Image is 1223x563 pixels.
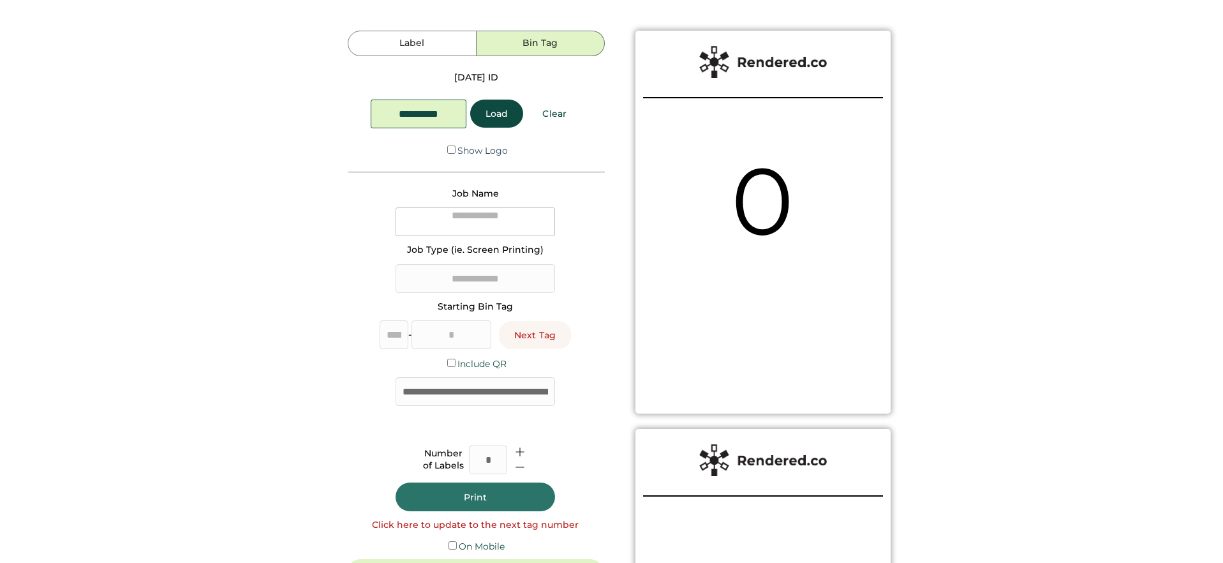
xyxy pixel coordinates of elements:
[459,541,505,552] label: On Mobile
[408,329,411,342] div: -
[699,46,827,78] img: Rendered%20Label%20Logo%402x.png
[718,267,808,357] img: yH5BAEAAAAALAAAAAABAAEAAAIBRAA7
[699,444,827,476] img: Rendered%20Label%20Logo%402x.png
[477,31,605,56] button: Bin Tag
[407,244,544,257] div: Job Type (ie. Screen Printing)
[457,145,508,156] label: Show Logo
[372,519,579,532] div: Click here to update to the next tag number
[452,188,499,200] div: Job Name
[454,71,498,84] div: [DATE] ID
[470,100,523,128] button: Load
[726,135,800,267] div: 0
[527,100,582,128] button: Clear
[438,301,513,313] div: Starting Bin Tag
[348,31,476,56] button: Label
[423,447,464,472] div: Number of Labels
[499,321,571,349] button: Next Tag
[457,358,507,370] label: Include QR
[396,483,555,511] button: Print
